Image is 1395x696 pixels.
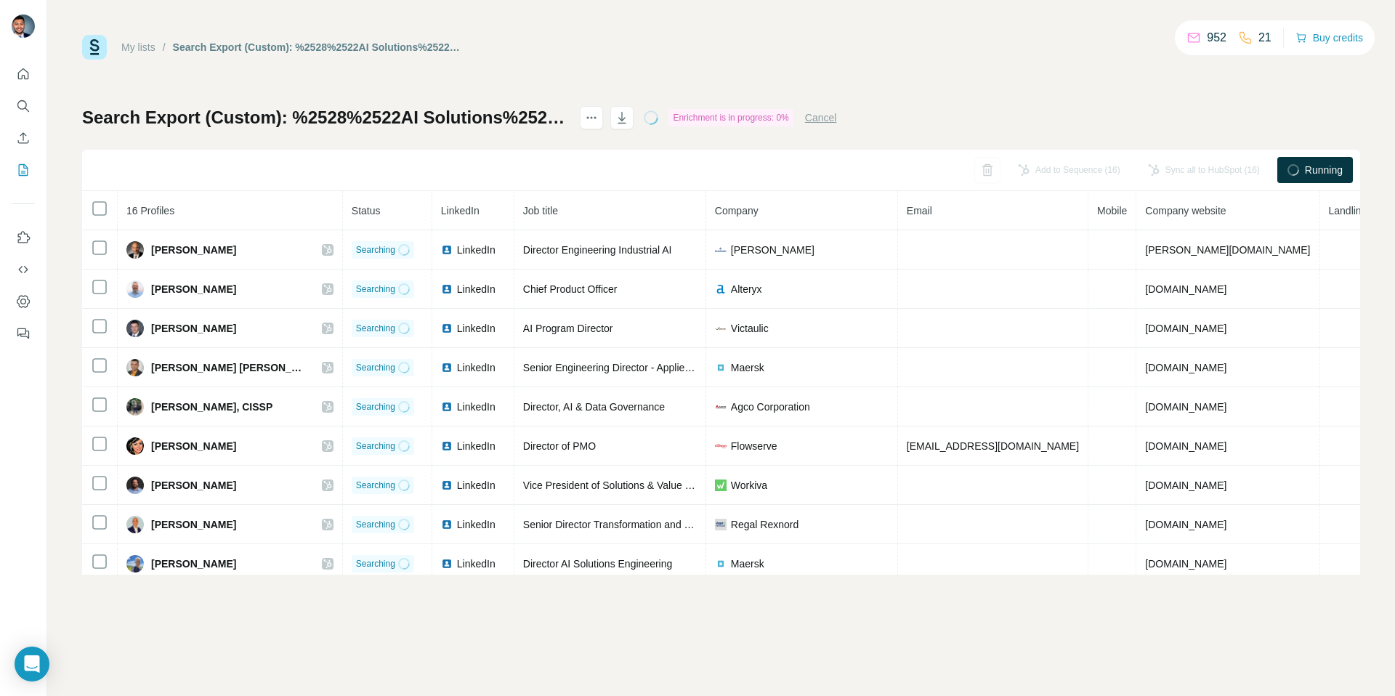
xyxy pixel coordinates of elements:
[12,125,35,151] button: Enrich CSV
[457,282,496,296] span: LinkedIn
[126,555,144,572] img: Avatar
[441,519,453,530] img: LinkedIn logo
[1097,205,1127,217] span: Mobile
[126,398,144,416] img: Avatar
[163,40,166,54] li: /
[126,437,144,455] img: Avatar
[356,518,395,531] span: Searching
[441,244,453,256] img: LinkedIn logo
[523,558,672,570] span: Director AI Solutions Engineering
[523,479,733,491] span: Vice President of Solutions & Value Consulting
[523,205,558,217] span: Job title
[126,359,144,376] img: Avatar
[356,400,395,413] span: Searching
[715,440,727,452] img: company-logo
[731,517,798,532] span: Regal Rexnord
[523,362,881,373] span: Senior Engineering Director - Applied AI Solutions Consulting & Fractional CDO
[715,246,727,254] img: company-logo
[126,516,144,533] img: Avatar
[457,439,496,453] span: LinkedIn
[151,243,236,257] span: [PERSON_NAME]
[731,400,810,414] span: Agco Corporation
[82,106,567,129] h1: Search Export (Custom): %2528%2522AI Solutions%2522 OR %2522AI Platforms%2522 OR %2522Generative ...
[356,283,395,296] span: Searching
[523,283,618,295] span: Chief Product Officer
[715,205,759,217] span: Company
[151,439,236,453] span: [PERSON_NAME]
[731,360,764,375] span: Maersk
[441,362,453,373] img: LinkedIn logo
[151,360,307,375] span: [PERSON_NAME] [PERSON_NAME]
[715,558,727,570] img: company-logo
[1207,29,1226,46] p: 952
[731,439,777,453] span: Flowserve
[441,283,453,295] img: LinkedIn logo
[907,440,1079,452] span: [EMAIL_ADDRESS][DOMAIN_NAME]
[523,440,596,452] span: Director of PMO
[523,401,665,413] span: Director, AI & Data Governance
[731,282,762,296] span: Alteryx
[1305,163,1343,177] span: Running
[1295,28,1363,48] button: Buy credits
[356,557,395,570] span: Searching
[1145,558,1226,570] span: [DOMAIN_NAME]
[151,282,236,296] span: [PERSON_NAME]
[12,15,35,38] img: Avatar
[126,280,144,298] img: Avatar
[1145,323,1226,334] span: [DOMAIN_NAME]
[151,321,236,336] span: [PERSON_NAME]
[352,205,381,217] span: Status
[12,256,35,283] button: Use Surfe API
[731,321,769,336] span: Victaulic
[151,517,236,532] span: [PERSON_NAME]
[1145,440,1226,452] span: [DOMAIN_NAME]
[15,647,49,681] div: Open Intercom Messenger
[715,283,727,295] img: company-logo
[121,41,155,53] a: My lists
[907,205,932,217] span: Email
[126,241,144,259] img: Avatar
[12,288,35,315] button: Dashboard
[731,243,814,257] span: [PERSON_NAME]
[1145,205,1226,217] span: Company website
[715,362,727,373] img: company-logo
[457,517,496,532] span: LinkedIn
[523,323,613,334] span: AI Program Director
[1145,519,1226,530] span: [DOMAIN_NAME]
[151,557,236,571] span: [PERSON_NAME]
[441,401,453,413] img: LinkedIn logo
[151,400,272,414] span: [PERSON_NAME], CISSP
[1145,283,1226,295] span: [DOMAIN_NAME]
[356,479,395,492] span: Searching
[356,440,395,453] span: Searching
[457,243,496,257] span: LinkedIn
[12,157,35,183] button: My lists
[1145,244,1310,256] span: [PERSON_NAME][DOMAIN_NAME]
[356,243,395,256] span: Searching
[441,323,453,334] img: LinkedIn logo
[441,479,453,491] img: LinkedIn logo
[580,106,603,129] button: actions
[1145,401,1226,413] span: [DOMAIN_NAME]
[173,40,461,54] div: Search Export (Custom): %2528%2522AI Solutions%2522 OR %2522AI Platforms%2522 OR %2522Generative ...
[82,35,107,60] img: Surfe Logo
[12,61,35,87] button: Quick start
[457,557,496,571] span: LinkedIn
[731,557,764,571] span: Maersk
[523,244,672,256] span: Director Engineering Industrial AI
[356,361,395,374] span: Searching
[457,400,496,414] span: LinkedIn
[126,320,144,337] img: Avatar
[731,478,767,493] span: Workiva
[805,110,837,125] button: Cancel
[457,321,496,336] span: LinkedIn
[457,360,496,375] span: LinkedIn
[457,478,496,493] span: LinkedIn
[356,322,395,335] span: Searching
[441,440,453,452] img: LinkedIn logo
[151,478,236,493] span: [PERSON_NAME]
[1145,362,1226,373] span: [DOMAIN_NAME]
[126,205,174,217] span: 16 Profiles
[668,109,793,126] div: Enrichment is in progress: 0%
[715,401,727,413] img: company-logo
